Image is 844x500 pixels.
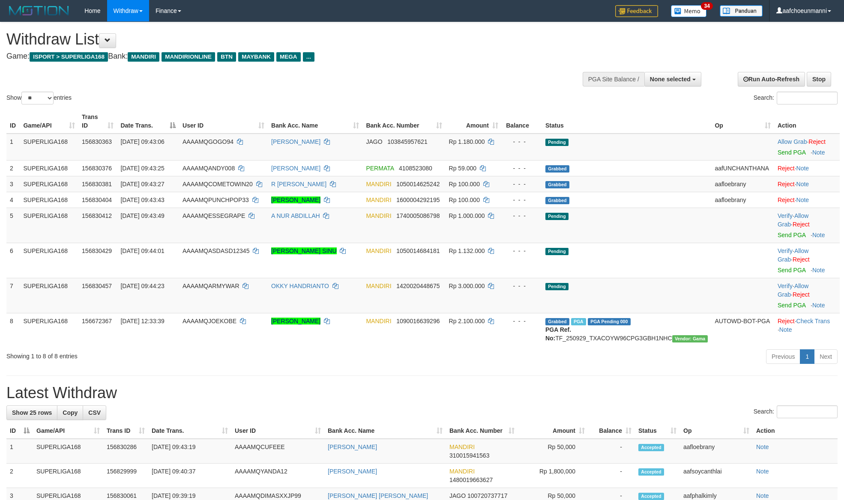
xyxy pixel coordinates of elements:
[217,52,236,62] span: BTN
[82,138,112,145] span: 156830363
[644,72,701,86] button: None selected
[545,326,571,342] b: PGA Ref. No:
[179,109,268,134] th: User ID: activate to sort column ascending
[638,493,664,500] span: Accepted
[366,247,391,254] span: MANDIRI
[778,212,808,228] a: Allow Grab
[796,318,830,324] a: Check Trans
[545,283,569,290] span: Pending
[778,302,805,309] a: Send PGA
[271,283,329,289] a: OKKY HANDRIANTO
[777,92,838,104] input: Search:
[128,52,159,62] span: MANDIRI
[778,165,795,172] a: Reject
[449,212,485,219] span: Rp 1.000.000
[399,165,432,172] span: Copy 4108523080 to clipboard
[505,282,539,290] div: - - -
[328,492,428,499] a: [PERSON_NAME] [PERSON_NAME]
[812,149,825,156] a: Note
[33,423,103,439] th: Game/API: activate to sort column ascending
[778,149,805,156] a: Send PGA
[6,423,33,439] th: ID: activate to sort column descending
[183,283,239,289] span: AAAAMQARMYWAR
[680,423,753,439] th: Op: activate to sort column ascending
[88,409,101,416] span: CSV
[33,464,103,488] td: SUPERLIGA168
[711,313,774,346] td: AUTOWD-BOT-PGA
[796,165,809,172] a: Note
[271,138,320,145] a: [PERSON_NAME]
[20,109,78,134] th: Game/API: activate to sort column ascending
[774,313,840,346] td: · ·
[78,109,117,134] th: Trans ID: activate to sort column ascending
[20,160,78,176] td: SUPERLIGA168
[807,72,831,86] a: Stop
[63,409,78,416] span: Copy
[271,247,336,254] a: [PERSON_NAME] SINU
[753,423,838,439] th: Action
[231,464,324,488] td: AAAAMQYANDA12
[396,212,440,219] span: Copy 1740005086798 to clipboard
[449,283,485,289] span: Rp 3.000.000
[774,243,840,278] td: · ·
[366,165,394,172] span: PERMATA
[583,72,644,86] div: PGA Site Balance /
[6,243,20,278] td: 6
[467,492,507,499] span: Copy 100720737717 to clipboard
[778,283,808,298] a: Allow Grab
[6,313,20,346] td: 8
[82,165,112,172] span: 156830376
[505,164,539,173] div: - - -
[650,76,691,83] span: None selected
[82,212,112,219] span: 156830412
[778,138,807,145] a: Allow Grab
[82,283,112,289] span: 156830457
[271,181,326,187] a: R [PERSON_NAME]
[271,196,320,203] a: [PERSON_NAME]
[754,92,838,104] label: Search:
[120,181,164,187] span: [DATE] 09:43:27
[120,212,164,219] span: [DATE] 09:43:49
[505,196,539,204] div: - - -
[6,384,838,402] h1: Latest Withdraw
[518,464,588,488] td: Rp 1,800,000
[148,439,231,464] td: [DATE] 09:43:19
[276,52,301,62] span: MEGA
[778,212,793,219] a: Verify
[796,181,809,187] a: Note
[778,247,808,263] a: Allow Grab
[756,443,769,450] a: Note
[6,208,20,243] td: 5
[20,134,78,161] td: SUPERLIGA168
[812,232,825,238] a: Note
[777,405,838,418] input: Search:
[6,405,57,420] a: Show 25 rows
[545,197,569,204] span: Grabbed
[711,192,774,208] td: aafloebrany
[756,468,769,475] a: Note
[366,212,391,219] span: MANDIRI
[183,318,236,324] span: AAAAMQJOEKOBE
[183,212,245,219] span: AAAAMQESSEGRAPE
[120,318,164,324] span: [DATE] 12:33:39
[366,318,391,324] span: MANDIRI
[162,52,215,62] span: MANDIRIONLINE
[362,109,445,134] th: Bank Acc. Number: activate to sort column ascending
[366,181,391,187] span: MANDIRI
[449,165,477,172] span: Rp 59.000
[446,423,518,439] th: Bank Acc. Number: activate to sort column ascending
[366,283,391,289] span: MANDIRI
[303,52,314,62] span: ...
[778,212,808,228] span: ·
[778,181,795,187] a: Reject
[6,192,20,208] td: 4
[588,439,635,464] td: -
[449,318,485,324] span: Rp 2.100.000
[20,208,78,243] td: SUPERLIGA168
[57,405,83,420] a: Copy
[615,5,658,17] img: Feedback.jpg
[800,349,814,364] a: 1
[720,5,763,17] img: panduan.png
[774,134,840,161] td: ·
[82,196,112,203] span: 156830404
